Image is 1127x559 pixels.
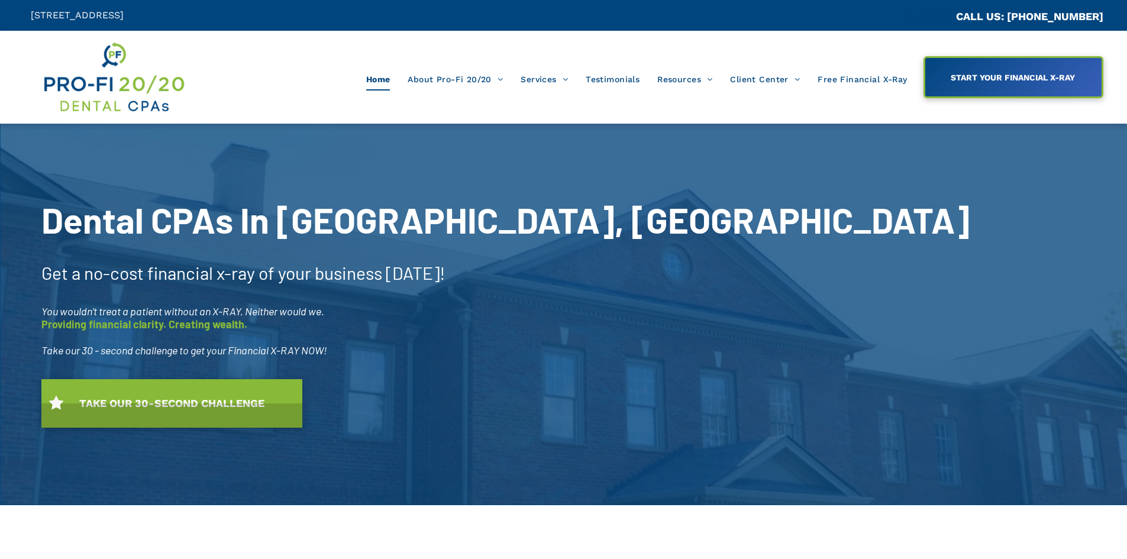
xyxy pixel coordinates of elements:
[956,10,1103,22] a: CALL US: [PHONE_NUMBER]
[31,9,124,21] span: [STREET_ADDRESS]
[259,262,445,283] span: of your business [DATE]!
[41,379,302,428] a: TAKE OUR 30-SECOND CHALLENGE
[41,198,970,241] span: Dental CPAs In [GEOGRAPHIC_DATA], [GEOGRAPHIC_DATA]
[648,68,721,91] a: Resources
[399,68,512,91] a: About Pro-Fi 20/20
[357,68,399,91] a: Home
[41,318,247,331] span: Providing financial clarity. Creating wealth.
[947,67,1079,88] span: START YOUR FINANCIAL X-RAY
[923,56,1103,98] a: START YOUR FINANCIAL X-RAY
[721,68,809,91] a: Client Center
[84,262,255,283] span: no-cost financial x-ray
[42,40,185,115] img: Get Dental CPA Consulting, Bookkeeping, & Bank Loans
[577,68,648,91] a: Testimonials
[906,11,956,22] span: CA::CALLC
[75,391,269,415] span: TAKE OUR 30-SECOND CHALLENGE
[41,344,327,357] span: Take our 30 - second challenge to get your Financial X-RAY NOW!
[41,305,324,318] span: You wouldn’t treat a patient without an X-RAY. Neither would we.
[809,68,916,91] a: Free Financial X-Ray
[41,262,80,283] span: Get a
[512,68,577,91] a: Services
